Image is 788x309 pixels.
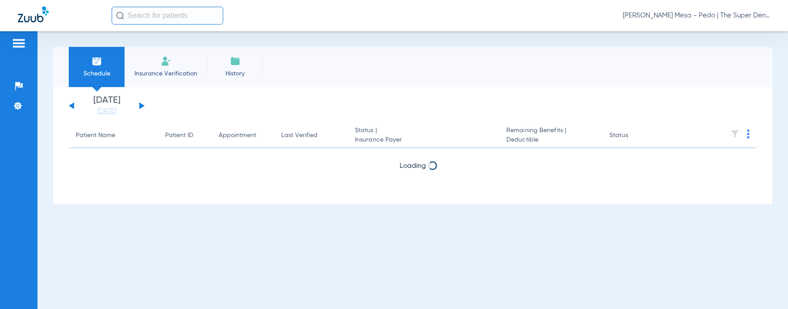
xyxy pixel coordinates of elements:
img: Manual Insurance Verification [161,56,171,67]
span: Loading [400,186,426,193]
li: [DATE] [80,96,133,116]
div: Patient Name [76,131,115,140]
img: hamburger-icon [12,38,26,49]
img: filter.svg [730,129,739,138]
div: Patient ID [165,131,193,140]
div: Appointment [219,131,256,140]
span: Loading [400,163,426,170]
img: Schedule [92,56,102,67]
img: Zuub Logo [18,7,49,22]
span: Insurance Payer [355,135,492,145]
img: group-dot-blue.svg [747,129,750,138]
span: Schedule [75,69,118,78]
div: Last Verified [281,131,341,140]
span: Deductible [506,135,595,145]
input: Search for patients [112,7,223,25]
a: [DATE] [80,107,133,116]
th: Remaining Benefits | [499,123,602,148]
div: Patient ID [165,131,204,140]
img: Search Icon [116,12,124,20]
div: Patient Name [76,131,151,140]
div: Last Verified [281,131,317,140]
span: Insurance Verification [131,69,200,78]
div: Appointment [219,131,267,140]
span: [PERSON_NAME] Mesa - Pedo | The Super Dentists [623,11,770,20]
th: Status [602,123,663,148]
span: History [214,69,256,78]
img: History [230,56,241,67]
th: Status | [348,123,499,148]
